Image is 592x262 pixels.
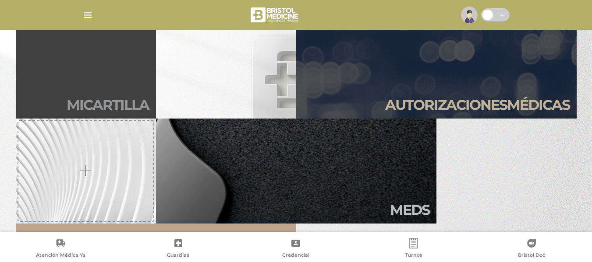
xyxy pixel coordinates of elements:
[355,238,473,260] a: Turnos
[36,252,85,260] span: Atención Médica Ya
[82,10,93,21] img: Cober_menu-lines-white.svg
[296,14,577,119] a: Autorizacionesmédicas
[385,97,570,113] h2: Autori zaciones médicas
[167,252,189,260] span: Guardias
[282,252,309,260] span: Credencial
[390,202,429,218] h2: Meds
[16,14,156,119] a: Micartilla
[472,238,590,260] a: Bristol Doc
[461,7,478,23] img: profile-placeholder.svg
[2,238,120,260] a: Atención Médica Ya
[156,119,436,224] a: Meds
[405,252,422,260] span: Turnos
[120,238,238,260] a: Guardias
[249,4,301,25] img: bristol-medicine-blanco.png
[518,252,545,260] span: Bristol Doc
[237,238,355,260] a: Credencial
[67,97,149,113] h2: Mi car tilla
